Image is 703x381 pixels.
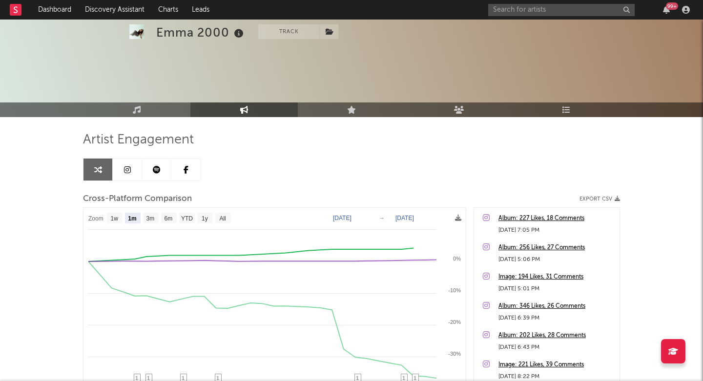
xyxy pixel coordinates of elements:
div: [DATE] 5:01 PM [498,283,615,295]
text: -30% [448,351,461,357]
text: 3m [146,215,155,222]
span: 1 [216,375,219,381]
text: [DATE] [395,215,414,221]
span: 1 [356,375,359,381]
text: YTD [181,215,193,222]
span: 1 [147,375,150,381]
text: -10% [448,287,461,293]
div: [DATE] 7:05 PM [498,224,615,236]
a: Album: 346 Likes, 26 Comments [498,301,615,312]
button: Export CSV [579,196,620,202]
text: [DATE] [333,215,351,221]
div: 99 + [666,2,678,10]
span: 1 [414,375,416,381]
text: 1y [202,215,208,222]
text: All [219,215,226,222]
div: [DATE] 6:39 PM [498,312,615,324]
a: Image: 221 Likes, 39 Comments [498,359,615,371]
button: Track [258,24,319,39]
div: Emma 2000 [156,24,246,40]
button: 99+ [663,6,670,14]
text: 0% [453,256,461,261]
a: Image: 194 Likes, 31 Comments [498,271,615,283]
span: Artist Engagement [83,134,194,146]
text: → [379,215,385,221]
text: -20% [448,319,461,325]
input: Search for artists [488,4,635,16]
span: 1 [182,375,185,381]
a: Album: 227 Likes, 18 Comments [498,213,615,224]
a: Album: 256 Likes, 27 Comments [498,242,615,254]
a: Album: 202 Likes, 28 Comments [498,330,615,341]
text: 1m [128,215,136,222]
text: 1w [111,215,119,222]
text: 6m [165,215,173,222]
div: [DATE] 6:43 PM [498,341,615,353]
span: 1 [402,375,405,381]
text: Zoom [88,215,103,222]
span: Cross-Platform Comparison [83,193,192,205]
span: 1 [135,375,138,381]
div: [DATE] 5:06 PM [498,254,615,265]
